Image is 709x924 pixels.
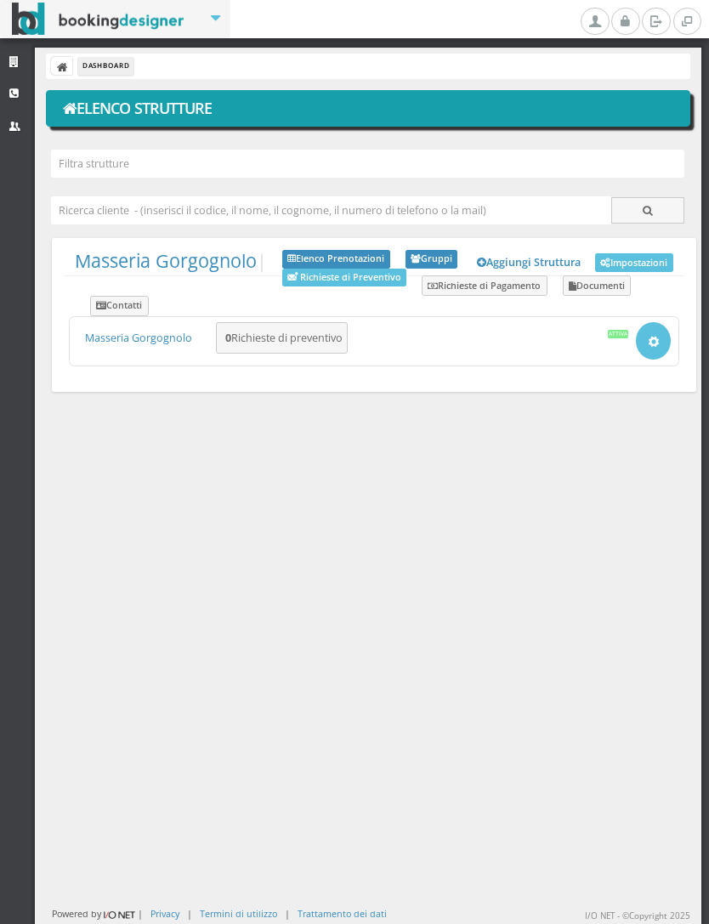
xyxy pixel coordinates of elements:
a: Documenti [563,275,632,296]
b: 0 [225,331,231,345]
img: ionet_small_logo.png [101,908,138,921]
li: Dashboard [78,57,133,76]
div: Attiva [608,330,629,338]
h5: Richieste di preventivo [220,332,343,344]
a: Termini di utilizzo [200,907,277,920]
a: Gruppi [406,250,458,269]
div: Powered by | [52,907,143,921]
a: Impostazioni [595,253,673,272]
div: | [187,907,192,920]
h1: Elenco Strutture [58,94,679,123]
a: Trattamento dei dati [298,907,387,920]
a: Privacy [150,907,179,920]
a: Elenco Prenotazioni [282,250,390,269]
input: Ricerca cliente - (inserisci il codice, il nome, il cognome, il numero di telefono o la mail) [51,196,611,224]
div: | [285,907,290,920]
a: Masseria Gorgognolo [75,248,257,273]
a: Contatti [90,296,149,316]
a: Richieste di Pagamento [422,275,547,296]
input: Filtra strutture [51,150,684,178]
a: Masseria Gorgognolo [85,331,192,345]
img: BookingDesigner.com [12,3,184,36]
button: 0Richieste di preventivo [216,322,348,354]
a: Aggiungi Struttura [468,250,591,275]
span: | [75,250,267,272]
a: Richieste di Preventivo [282,269,406,286]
